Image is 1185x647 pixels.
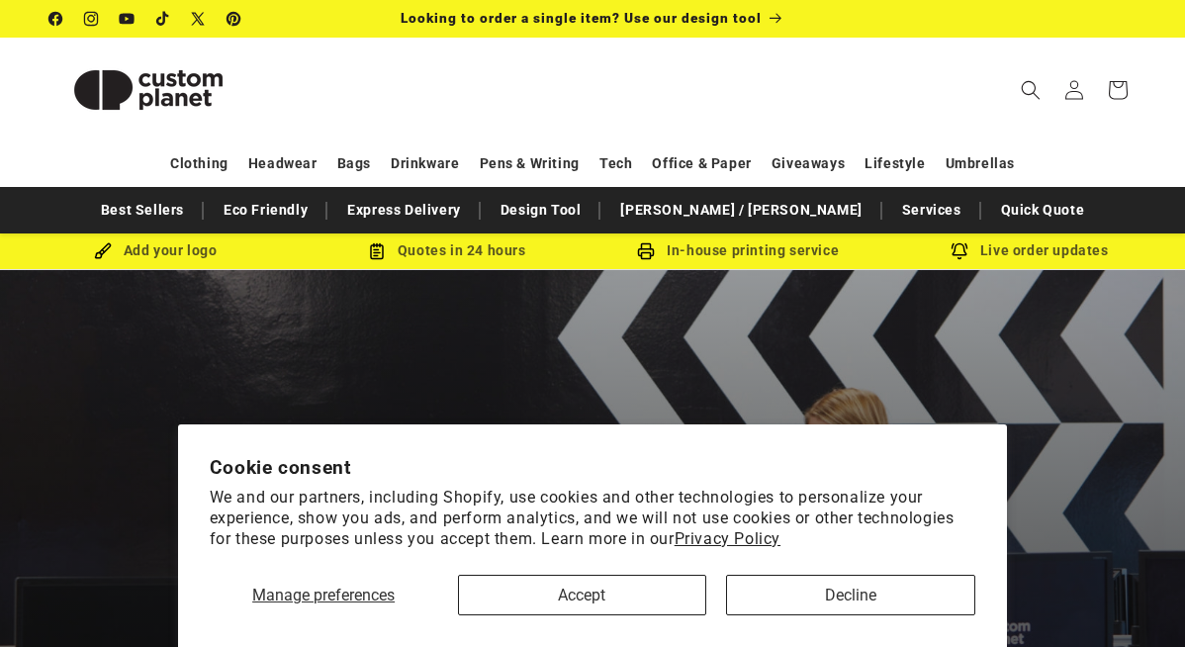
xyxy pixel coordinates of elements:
a: Privacy Policy [675,529,780,548]
a: [PERSON_NAME] / [PERSON_NAME] [610,193,871,228]
a: Best Sellers [91,193,194,228]
img: In-house printing [637,242,655,260]
h2: Cookie consent [210,456,976,479]
div: Quotes in 24 hours [302,238,593,263]
a: Eco Friendly [214,193,318,228]
button: Accept [458,575,707,615]
a: Office & Paper [652,146,751,181]
a: Services [892,193,971,228]
p: We and our partners, including Shopify, use cookies and other technologies to personalize your ex... [210,488,976,549]
div: In-house printing service [592,238,884,263]
img: Custom Planet [49,46,247,135]
a: Express Delivery [337,193,471,228]
a: Bags [337,146,371,181]
a: Headwear [248,146,318,181]
span: Manage preferences [252,586,395,604]
img: Brush Icon [94,242,112,260]
a: Umbrellas [946,146,1015,181]
a: Giveaways [772,146,845,181]
a: Custom Planet [43,38,255,141]
a: Clothing [170,146,228,181]
span: Looking to order a single item? Use our design tool [401,10,762,26]
div: Add your logo [10,238,302,263]
button: Decline [726,575,975,615]
a: Design Tool [491,193,592,228]
a: Drinkware [391,146,459,181]
a: Tech [599,146,632,181]
button: Manage preferences [210,575,438,615]
img: Order updates [951,242,968,260]
img: Order Updates Icon [368,242,386,260]
a: Lifestyle [865,146,925,181]
summary: Search [1009,68,1052,112]
a: Pens & Writing [480,146,580,181]
div: Live order updates [884,238,1176,263]
a: Quick Quote [991,193,1095,228]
